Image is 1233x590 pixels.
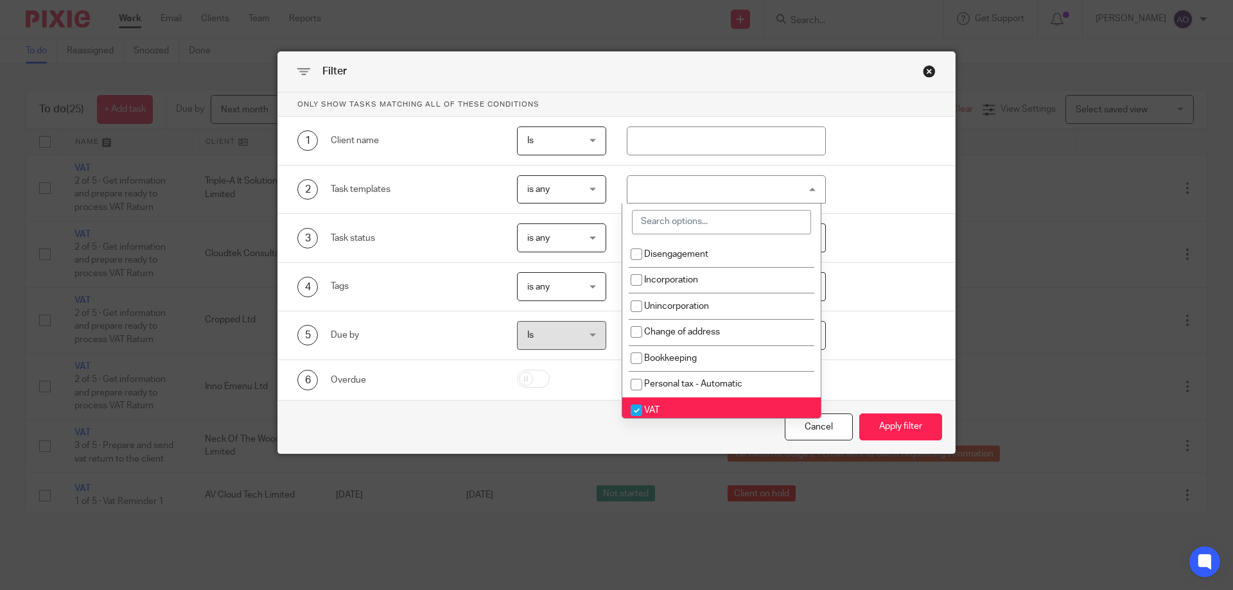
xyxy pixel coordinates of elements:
[527,331,534,340] span: Is
[322,66,347,76] span: Filter
[331,134,497,147] div: Client name
[644,302,709,311] span: Unincorporation
[527,185,550,194] span: is any
[644,379,742,388] span: Personal tax - Automatic
[632,210,811,234] input: Search options...
[644,275,698,284] span: Incorporation
[644,250,708,259] span: Disengagement
[859,413,942,441] button: Apply filter
[644,327,720,336] span: Change of address
[278,92,955,117] p: Only show tasks matching all of these conditions
[297,179,318,200] div: 2
[527,282,550,291] span: is any
[644,354,697,363] span: Bookkeeping
[923,65,936,78] div: Close this dialog window
[297,325,318,345] div: 5
[331,329,497,342] div: Due by
[331,183,497,196] div: Task templates
[297,228,318,248] div: 3
[527,136,534,145] span: Is
[331,232,497,245] div: Task status
[297,130,318,151] div: 1
[527,234,550,243] span: is any
[297,277,318,297] div: 4
[297,370,318,390] div: 6
[785,413,853,441] div: Close this dialog window
[331,280,497,293] div: Tags
[644,406,660,415] span: VAT
[331,374,497,386] div: Overdue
